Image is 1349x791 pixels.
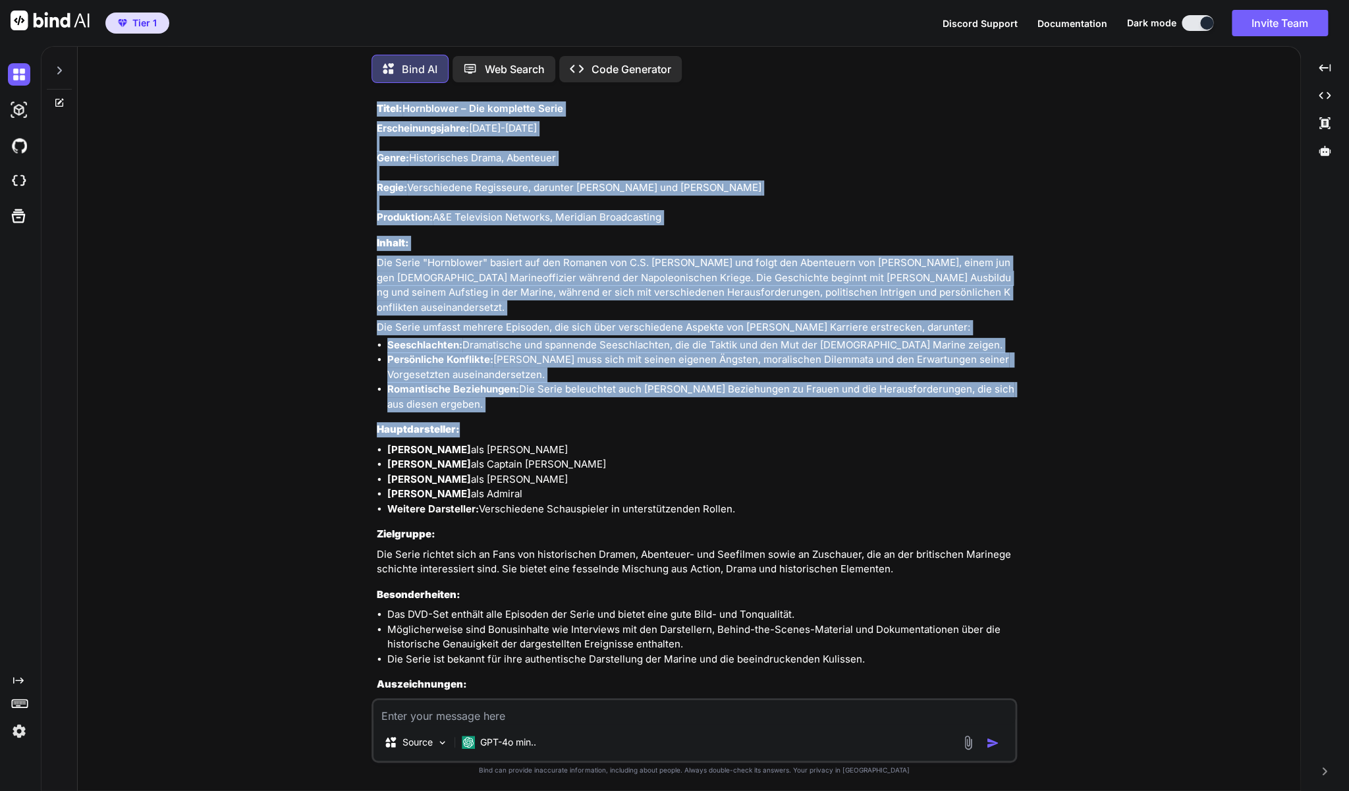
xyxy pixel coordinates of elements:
strong: Erscheinungsjahre: [377,122,469,134]
strong: Genre: [377,151,409,164]
img: cloudideIcon [8,170,30,192]
strong: Hauptdarsteller: [377,423,460,435]
li: als Captain [PERSON_NAME] [387,457,1014,472]
strong: [PERSON_NAME] [387,458,471,470]
p: Die Serie richtet sich an Fans von historischen Dramen, Abenteuer- und Seefilmen sowie an Zuschau... [377,547,1014,577]
p: Web Search [485,61,545,77]
span: Discord Support [943,18,1018,29]
p: GPT-4o min.. [480,736,536,749]
p: Die Serie "Hornblower" basiert auf den Romanen von C.S. [PERSON_NAME] und folgt den Abenteuern vo... [377,256,1014,315]
strong: Regie: [377,181,407,194]
strong: [PERSON_NAME] [387,473,471,485]
p: [DATE]-[DATE] Historisches Drama, Abenteuer Verschiedene Regisseure, darunter [PERSON_NAME] und [... [377,121,1014,225]
strong: Inhalt: [377,236,409,249]
button: Documentation [1037,16,1107,30]
li: Verschiedene Schauspieler in unterstützenden Rollen. [387,502,1014,517]
img: GPT-4o mini [462,736,475,749]
strong: Persönliche Konflikte: [387,353,493,366]
button: Discord Support [943,16,1018,30]
p: Die Serie umfasst mehrere Episoden, die sich über verschiedene Aspekte von [PERSON_NAME] Karriere... [377,320,1014,335]
li: als [PERSON_NAME] [387,472,1014,487]
p: Source [402,736,433,749]
img: attachment [960,735,976,750]
img: premium [118,19,127,27]
strong: Seeschlachten: [387,339,462,351]
span: Dark mode [1127,16,1176,30]
li: Möglicherweise sind Bonusinhalte wie Interviews mit den Darstellern, Behind-the-Scenes-Material u... [387,622,1014,652]
p: Code Generator [592,61,671,77]
strong: [PERSON_NAME] [387,443,471,456]
img: icon [986,736,999,750]
img: Bind AI [11,11,90,30]
img: githubDark [8,134,30,157]
p: Bind can provide inaccurate information, including about people. Always double-check its answers.... [372,765,1017,775]
span: Tier 1 [132,16,157,30]
li: [PERSON_NAME] muss sich mit seinen eigenen Ängsten, moralischen Dilemmata und den Erwartungen sei... [387,352,1014,382]
strong: [PERSON_NAME] [387,487,471,500]
strong: Produktion: [377,211,433,223]
img: darkAi-studio [8,99,30,121]
strong: Auszeichnungen: [377,678,467,690]
li: Die Serie beleuchtet auch [PERSON_NAME] Beziehungen zu Frauen und die Herausforderungen, die sich... [387,382,1014,412]
button: premiumTier 1 [105,13,169,34]
li: Die Serie ist bekannt für ihre authentische Darstellung der Marine und die beeindruckenden Kulissen. [387,652,1014,667]
p: "Hornblower" wurde für seine Produktion, die schauspielerischen Leistungen und die historische Ge... [377,697,1014,727]
strong: Weitere Darsteller: [387,503,479,515]
p: Bind AI [402,61,437,77]
h3: Hornblower – Die komplette Serie [377,101,1014,117]
li: als [PERSON_NAME] [387,443,1014,458]
button: Invite Team [1232,10,1328,36]
strong: Romantische Beziehungen: [387,383,519,395]
strong: Besonderheiten: [377,588,460,601]
img: Pick Models [437,737,448,748]
li: Dramatische und spannende Seeschlachten, die die Taktik und den Mut der [DEMOGRAPHIC_DATA] Marine... [387,338,1014,353]
li: Das DVD-Set enthält alle Episoden der Serie und bietet eine gute Bild- und Tonqualität. [387,607,1014,622]
span: Documentation [1037,18,1107,29]
strong: Titel: [377,102,402,115]
img: darkChat [8,63,30,86]
li: als Admiral [387,487,1014,502]
img: settings [8,720,30,742]
strong: Zielgruppe: [377,528,435,540]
